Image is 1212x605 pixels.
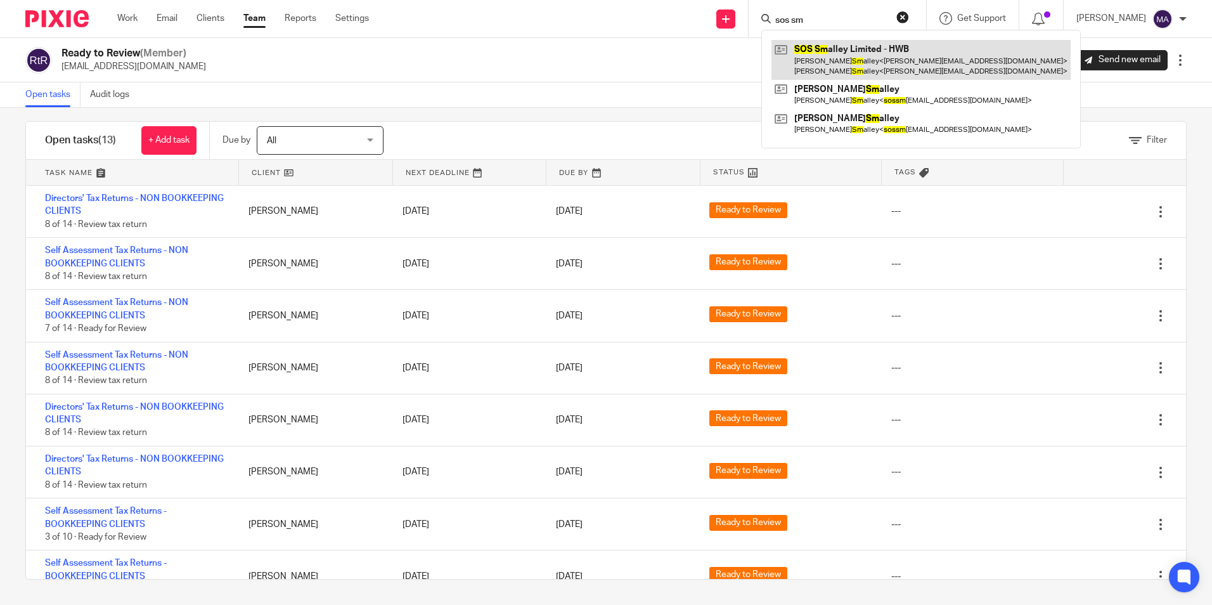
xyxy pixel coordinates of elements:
[236,198,389,224] div: [PERSON_NAME]
[45,134,116,147] h1: Open tasks
[556,207,583,216] span: [DATE]
[556,468,583,477] span: [DATE]
[1078,50,1168,70] a: Send new email
[45,507,167,528] a: Self Assessment Tax Returns - BOOKKEEPING CLIENTS
[390,303,543,329] div: [DATE]
[45,455,224,476] a: Directors' Tax Returns - NON BOOKKEEPING CLIENTS
[98,135,116,145] span: (13)
[45,324,146,333] span: 7 of 14 · Ready for Review
[45,377,147,386] span: 8 of 14 · Review tax return
[25,82,81,107] a: Open tasks
[774,15,888,27] input: Search
[891,257,901,270] div: ---
[390,407,543,433] div: [DATE]
[709,202,787,218] span: Ready to Review
[285,12,316,25] a: Reports
[45,298,188,320] a: Self Assessment Tax Returns - NON BOOKKEEPING CLIENTS
[45,429,147,438] span: 8 of 14 · Review tax return
[556,259,583,268] span: [DATE]
[157,12,177,25] a: Email
[197,12,224,25] a: Clients
[891,361,901,374] div: ---
[556,415,583,424] span: [DATE]
[390,564,543,589] div: [DATE]
[709,515,787,531] span: Ready to Review
[891,413,901,426] div: ---
[45,220,147,229] span: 8 of 14 · Review tax return
[45,533,146,542] span: 3 of 10 · Ready for Review
[709,306,787,322] span: Ready to Review
[45,559,167,580] a: Self Assessment Tax Returns - BOOKKEEPING CLIENTS
[236,459,389,485] div: [PERSON_NAME]
[140,48,186,58] span: (Member)
[45,481,147,490] span: 8 of 14 · Review tax return
[894,167,916,178] span: Tags
[891,309,901,322] div: ---
[891,205,901,218] div: ---
[243,12,266,25] a: Team
[390,512,543,537] div: [DATE]
[709,358,787,374] span: Ready to Review
[556,311,583,320] span: [DATE]
[45,246,188,268] a: Self Assessment Tax Returns - NON BOOKKEEPING CLIENTS
[709,410,787,426] span: Ready to Review
[267,136,276,145] span: All
[556,520,583,529] span: [DATE]
[236,512,389,537] div: [PERSON_NAME]
[896,11,909,23] button: Clear
[45,351,188,372] a: Self Assessment Tax Returns - NON BOOKKEEPING CLIENTS
[713,167,745,178] span: Status
[222,134,250,146] p: Due by
[25,10,89,27] img: Pixie
[45,194,224,216] a: Directors' Tax Returns - NON BOOKKEEPING CLIENTS
[236,303,389,329] div: [PERSON_NAME]
[709,567,787,583] span: Ready to Review
[390,459,543,485] div: [DATE]
[891,570,901,583] div: ---
[236,564,389,589] div: [PERSON_NAME]
[45,272,147,281] span: 8 of 14 · Review tax return
[90,82,139,107] a: Audit logs
[236,407,389,433] div: [PERSON_NAME]
[709,463,787,479] span: Ready to Review
[709,254,787,270] span: Ready to Review
[236,355,389,381] div: [PERSON_NAME]
[1147,136,1167,145] span: Filter
[1076,12,1146,25] p: [PERSON_NAME]
[141,126,197,155] a: + Add task
[25,47,52,74] img: svg%3E
[61,47,206,60] h2: Ready to Review
[390,198,543,224] div: [DATE]
[1152,9,1173,29] img: svg%3E
[891,465,901,478] div: ---
[335,12,369,25] a: Settings
[390,251,543,276] div: [DATE]
[236,251,389,276] div: [PERSON_NAME]
[957,14,1006,23] span: Get Support
[117,12,138,25] a: Work
[556,572,583,581] span: [DATE]
[61,60,206,73] p: [EMAIL_ADDRESS][DOMAIN_NAME]
[45,403,224,424] a: Directors' Tax Returns - NON BOOKKEEPING CLIENTS
[891,518,901,531] div: ---
[390,355,543,381] div: [DATE]
[556,363,583,372] span: [DATE]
